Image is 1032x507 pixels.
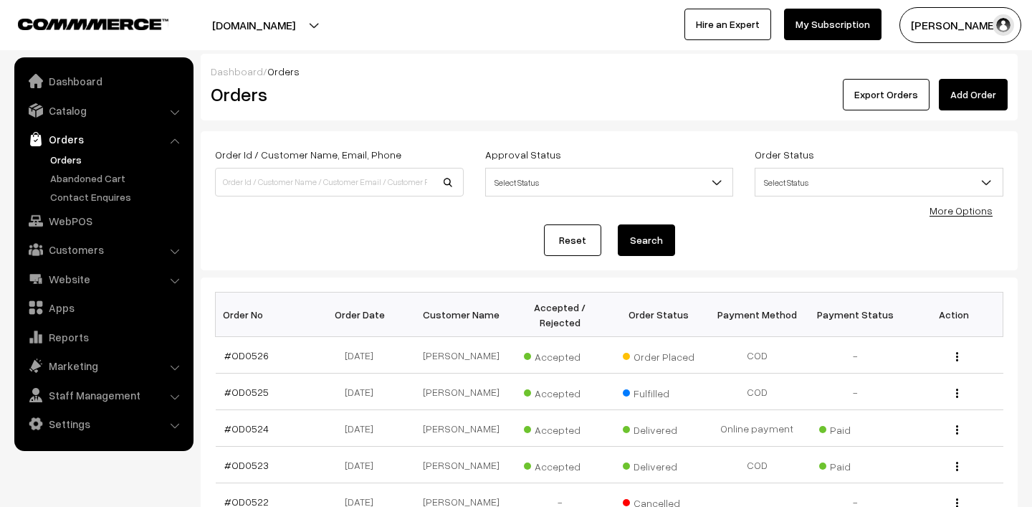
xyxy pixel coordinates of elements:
a: Customers [18,237,188,262]
span: Order Placed [623,346,694,364]
span: Accepted [524,382,596,401]
span: Paid [819,455,891,474]
a: Settings [18,411,188,437]
img: Menu [956,352,958,361]
td: - [806,337,904,374]
td: Online payment [707,410,806,447]
button: [PERSON_NAME] [899,7,1021,43]
a: Dashboard [18,68,188,94]
a: COMMMERCE [18,14,143,32]
a: Marketing [18,353,188,379]
a: WebPOS [18,208,188,234]
a: Abandoned Cart [47,171,188,186]
img: Menu [956,462,958,471]
a: Website [18,266,188,292]
a: #OD0526 [224,349,269,361]
a: Catalog [18,98,188,123]
div: / [211,64,1008,79]
a: #OD0523 [224,459,269,471]
span: Select Status [755,170,1003,195]
td: COD [707,337,806,374]
td: [PERSON_NAME] [412,410,510,447]
td: COD [707,447,806,483]
button: Search [618,224,675,256]
a: Orders [47,152,188,167]
img: Menu [956,425,958,435]
span: Accepted [524,346,596,364]
a: Apps [18,295,188,321]
td: COD [707,374,806,410]
th: Order No [216,293,314,337]
span: Accepted [524,455,596,474]
span: Fulfilled [623,382,694,401]
th: Action [904,293,1003,337]
h2: Orders [211,83,462,105]
a: Staff Management [18,382,188,408]
span: Accepted [524,419,596,437]
td: - [806,374,904,410]
a: Reset [544,224,601,256]
a: #OD0525 [224,386,269,398]
span: Delivered [623,455,694,474]
td: [PERSON_NAME] [412,374,510,410]
th: Customer Name [412,293,510,337]
span: Delivered [623,419,694,437]
a: Hire an Expert [684,9,771,40]
span: Paid [819,419,891,437]
span: Select Status [486,170,733,195]
th: Accepted / Rejected [511,293,609,337]
td: [PERSON_NAME] [412,447,510,483]
a: Dashboard [211,65,263,77]
a: Orders [18,126,188,152]
td: [DATE] [314,410,412,447]
th: Payment Status [806,293,904,337]
td: [DATE] [314,447,412,483]
span: Select Status [485,168,734,196]
td: [DATE] [314,374,412,410]
td: [DATE] [314,337,412,374]
span: Select Status [755,168,1003,196]
img: COMMMERCE [18,19,168,29]
a: #OD0524 [224,422,269,435]
a: Add Order [939,79,1008,110]
a: More Options [930,204,993,217]
th: Order Date [314,293,412,337]
label: Order Id / Customer Name, Email, Phone [215,147,401,162]
button: [DOMAIN_NAME] [162,7,345,43]
th: Order Status [609,293,707,337]
span: Orders [267,65,300,77]
a: My Subscription [784,9,881,40]
label: Order Status [755,147,814,162]
button: Export Orders [843,79,930,110]
a: Contact Enquires [47,189,188,204]
img: Menu [956,389,958,398]
a: Reports [18,324,188,350]
label: Approval Status [485,147,561,162]
td: [PERSON_NAME] [412,337,510,374]
img: user [993,14,1014,36]
th: Payment Method [707,293,806,337]
input: Order Id / Customer Name / Customer Email / Customer Phone [215,168,464,196]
